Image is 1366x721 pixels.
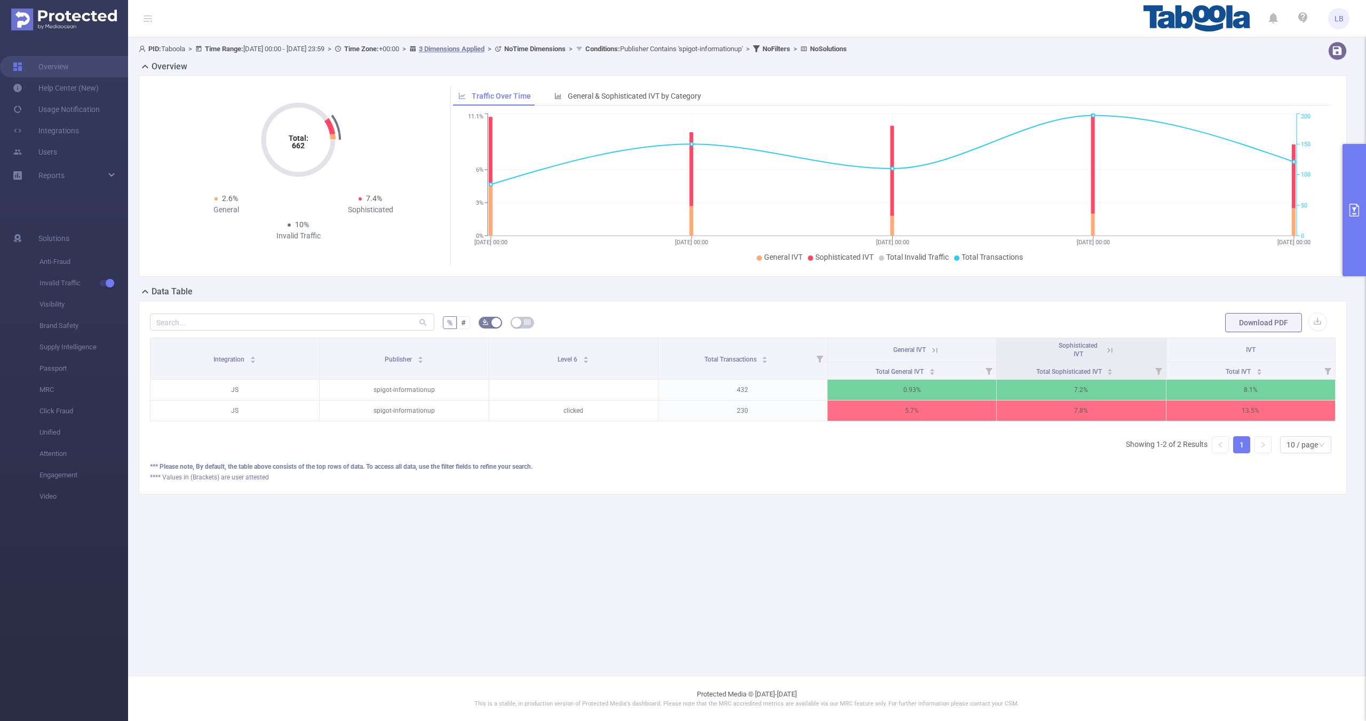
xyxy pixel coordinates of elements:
i: icon: caret-up [1256,367,1262,370]
span: 7.4% [366,194,382,203]
span: Reports [38,171,65,180]
span: > [743,45,753,53]
span: % [447,318,452,327]
a: Overview [13,56,69,77]
p: 13.5% [1166,400,1335,421]
p: spigot-informationup [320,380,488,400]
p: 7.2% [997,380,1165,400]
p: 230 [658,400,827,421]
p: 0.93% [828,380,996,400]
span: Total IVT [1226,368,1252,375]
tspan: [DATE] 00:00 [1077,239,1110,246]
span: General IVT [764,253,803,261]
span: Visibility [39,294,128,315]
i: icon: caret-down [762,359,768,362]
i: icon: line-chart [458,92,466,100]
i: icon: down [1319,442,1325,449]
img: Protected Media [11,9,117,30]
tspan: 0 [1301,233,1304,239]
span: Engagement [39,464,128,486]
p: clicked [489,400,658,421]
a: Integrations [13,120,79,141]
footer: Protected Media © [DATE]-[DATE] [128,676,1366,721]
span: Supply Intelligence [39,337,128,358]
tspan: 200 [1301,114,1311,121]
span: Solutions [38,228,69,249]
i: icon: bg-colors [482,319,489,325]
span: Click Fraud [39,400,128,422]
i: icon: caret-down [1256,371,1262,374]
i: icon: caret-down [417,359,423,362]
u: 3 Dimensions Applied [419,45,485,53]
a: Help Center (New) [13,77,99,99]
i: icon: user [139,45,148,52]
i: icon: caret-down [250,359,256,362]
h2: Overview [152,60,187,73]
span: Level 6 [558,356,579,363]
span: > [566,45,576,53]
tspan: [DATE] 00:00 [1277,239,1311,246]
p: 5.7% [828,400,996,421]
i: icon: caret-down [1107,371,1113,374]
span: > [324,45,335,53]
tspan: Total: [289,134,308,142]
i: Filter menu [1151,362,1166,379]
span: Taboola [DATE] 00:00 - [DATE] 23:59 +00:00 [139,45,847,53]
span: > [790,45,800,53]
b: Conditions : [585,45,620,53]
span: IVT [1246,346,1256,354]
i: icon: table [524,319,530,325]
tspan: 0% [476,233,483,239]
li: Showing 1-2 of 2 Results [1126,436,1208,453]
div: General [154,204,298,215]
div: Sort [1107,367,1113,373]
p: 8.1% [1166,380,1335,400]
span: Total General IVT [876,368,925,375]
span: Integration [213,356,246,363]
p: JS [150,380,319,400]
span: Sophisticated IVT [1059,342,1098,358]
span: Sophisticated IVT [815,253,873,261]
tspan: 3% [476,199,483,206]
h2: Data Table [152,285,193,298]
p: This is a stable, in production version of Protected Media's dashboard. Please note that the MRC ... [155,700,1339,709]
span: # [461,318,466,327]
i: icon: left [1217,442,1224,448]
input: Search... [150,314,434,331]
tspan: [DATE] 00:00 [676,239,709,246]
span: Publisher Contains 'spigot-informationup' [585,45,743,53]
span: Brand Safety [39,315,128,337]
span: > [485,45,495,53]
span: Video [39,486,128,507]
b: No Filters [763,45,790,53]
a: Usage Notification [13,99,100,120]
span: Invalid Traffic [39,273,128,294]
i: icon: caret-up [929,367,935,370]
span: 10% [295,220,309,229]
span: Unified [39,422,128,443]
tspan: 11.1% [468,114,483,121]
a: 1 [1234,437,1250,453]
div: **** Values in (Brackets) are user attested [150,472,1336,482]
i: Filter menu [1320,362,1335,379]
div: Sort [583,355,589,361]
tspan: 6% [476,166,483,173]
span: Traffic Over Time [472,92,531,100]
div: Invalid Traffic [226,230,370,242]
span: Anti-Fraud [39,251,128,273]
span: Attention [39,443,128,464]
span: 2.6% [222,194,238,203]
p: spigot-informationup [320,400,488,421]
tspan: [DATE] 00:00 [474,239,507,246]
b: No Time Dimensions [504,45,566,53]
b: Time Range: [205,45,243,53]
i: icon: caret-up [417,355,423,358]
button: Download PDF [1225,313,1302,332]
div: Sort [761,355,768,361]
span: LB [1335,8,1344,29]
span: General & Sophisticated IVT by Category [568,92,701,100]
a: Reports [38,165,65,186]
span: Publisher [385,356,414,363]
span: MRC [39,379,128,400]
b: PID: [148,45,161,53]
